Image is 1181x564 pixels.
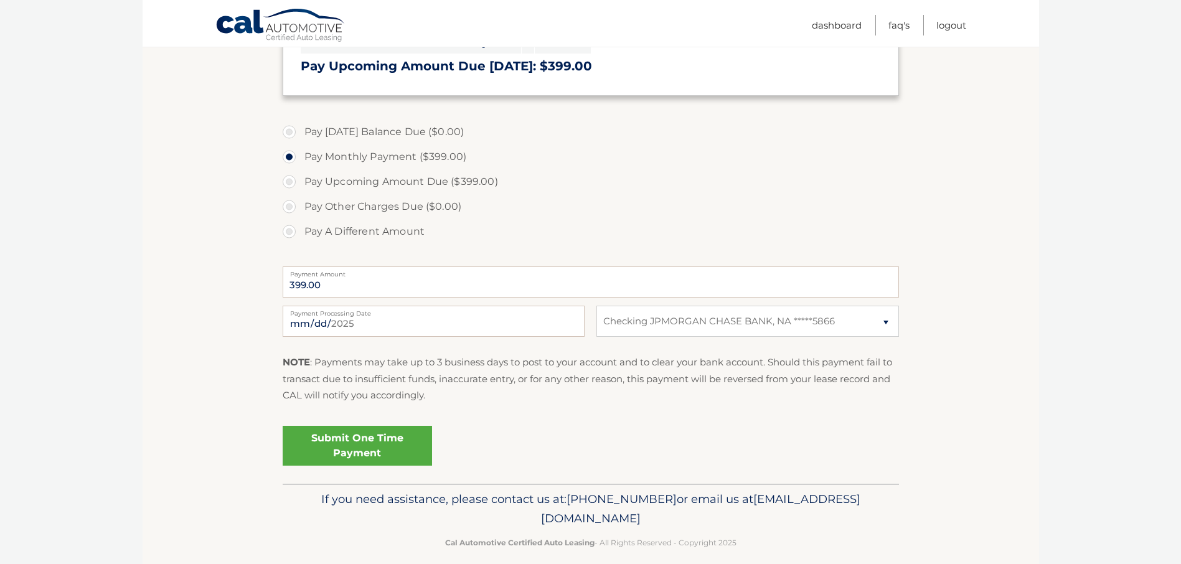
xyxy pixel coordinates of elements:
strong: NOTE [283,356,310,368]
a: Submit One Time Payment [283,426,432,466]
label: Payment Amount [283,266,899,276]
h3: Pay Upcoming Amount Due [DATE]: $399.00 [301,59,881,74]
strong: Cal Automotive Certified Auto Leasing [445,538,595,547]
p: If you need assistance, please contact us at: or email us at [291,489,891,529]
label: Pay Other Charges Due ($0.00) [283,194,899,219]
input: Payment Amount [283,266,899,298]
a: Cal Automotive [215,8,346,44]
a: Logout [936,15,966,35]
label: Payment Processing Date [283,306,585,316]
a: FAQ's [888,15,910,35]
p: : Payments may take up to 3 business days to post to your account and to clear your bank account.... [283,354,899,403]
label: Pay A Different Amount [283,219,899,244]
input: Payment Date [283,306,585,337]
label: Pay [DATE] Balance Due ($0.00) [283,120,899,144]
span: [PHONE_NUMBER] [567,492,677,506]
label: Pay Monthly Payment ($399.00) [283,144,899,169]
p: - All Rights Reserved - Copyright 2025 [291,536,891,549]
a: Dashboard [812,15,862,35]
label: Pay Upcoming Amount Due ($399.00) [283,169,899,194]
